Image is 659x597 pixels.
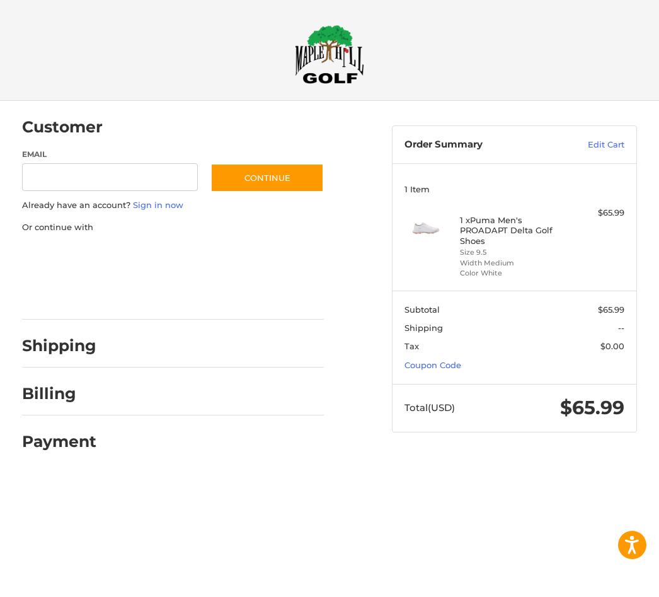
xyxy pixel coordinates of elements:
[133,200,183,210] a: Sign in now
[404,184,624,194] h3: 1 Item
[18,284,112,307] iframe: PayPal-venmo
[618,323,624,333] span: --
[460,215,566,246] h4: 1 x Puma Men's PROADAPT Delta Golf Shoes
[404,402,455,414] span: Total (USD)
[560,396,624,419] span: $65.99
[404,360,461,370] a: Coupon Code
[295,25,364,84] img: Maple Hill Golf
[404,323,443,333] span: Shipping
[22,149,198,160] label: Email
[22,384,96,403] h2: Billing
[570,207,624,219] div: $65.99
[404,341,419,351] span: Tax
[125,246,219,269] iframe: PayPal-paylater
[404,139,554,151] h3: Order Summary
[555,563,659,597] iframe: Google Customer Reviews
[598,304,624,315] span: $65.99
[460,268,566,279] li: Color White
[22,336,96,356] h2: Shipping
[22,221,324,234] p: Or continue with
[210,163,324,192] button: Continue
[18,246,112,269] iframe: PayPal-paypal
[600,341,624,351] span: $0.00
[460,247,566,258] li: Size 9.5
[554,139,624,151] a: Edit Cart
[460,258,566,269] li: Width Medium
[22,432,96,451] h2: Payment
[404,304,440,315] span: Subtotal
[22,199,324,212] p: Already have an account?
[22,117,103,137] h2: Customer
